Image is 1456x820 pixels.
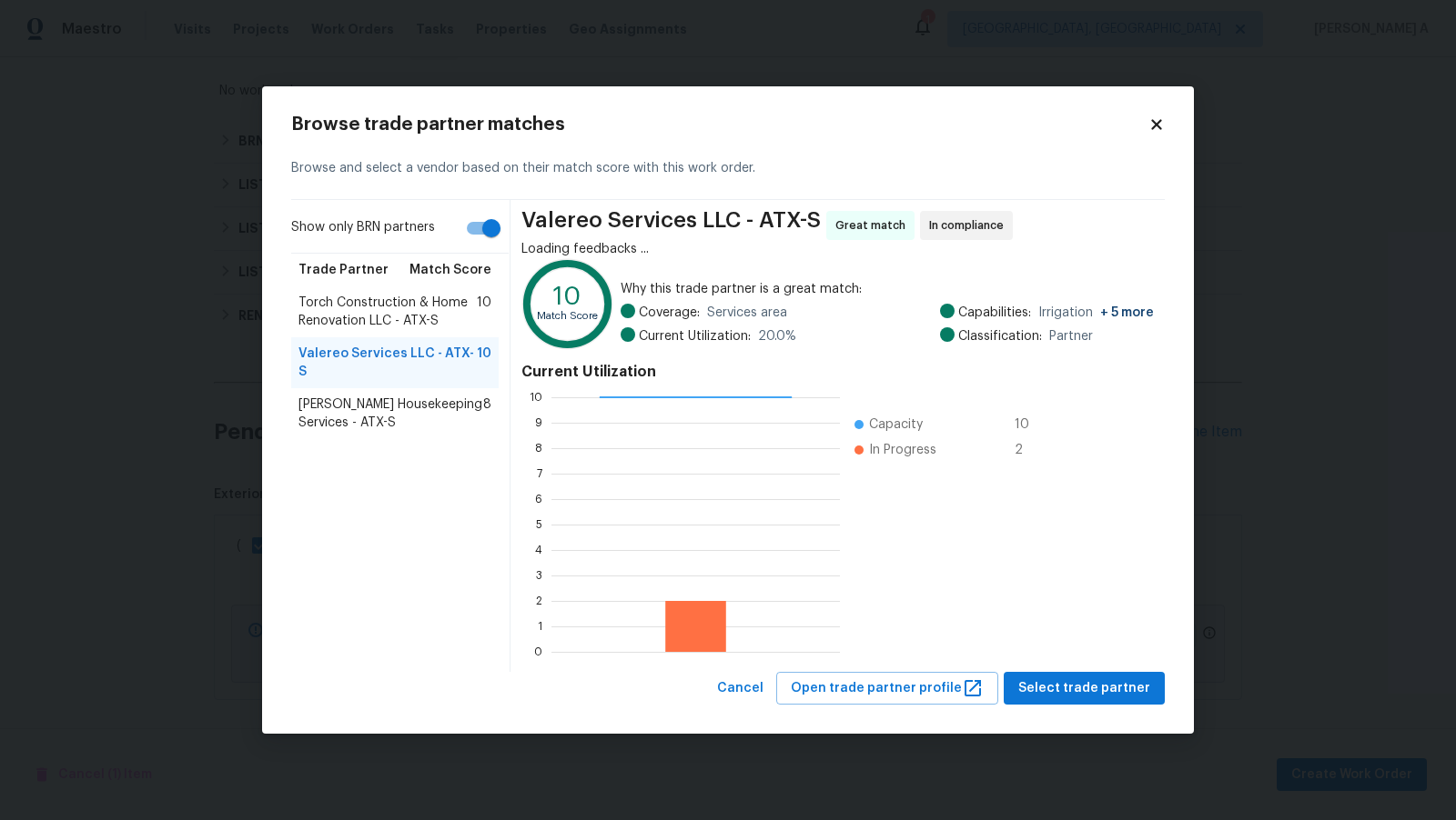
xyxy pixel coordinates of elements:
[710,672,771,705] button: Cancel
[535,544,542,555] text: 4
[291,218,435,237] span: Show only BRN partners
[535,442,542,453] text: 8
[298,395,483,432] span: [PERSON_NAME] Housekeeping Services - ATX-S
[538,620,542,631] text: 1
[298,261,389,279] span: Trade Partner
[537,311,598,321] text: Match Score
[869,441,936,459] span: In Progress
[553,283,581,308] text: 10
[1015,441,1044,459] span: 2
[1015,415,1044,434] span: 10
[1018,677,1150,700] span: Select trade partner
[535,493,542,504] text: 6
[958,304,1031,322] span: Capabilities:
[534,645,542,656] text: 0
[707,304,787,322] span: Services area
[717,677,763,700] span: Cancel
[477,294,491,330] span: 10
[791,677,984,700] span: Open trade partner profile
[291,137,1165,200] div: Browse and select a vendor based on their match score with this work order.
[1038,304,1154,322] span: Irrigation
[536,569,542,580] text: 3
[298,294,477,330] span: Torch Construction & Home Renovation LLC - ATX-S
[1100,306,1154,319] span: + 5 more
[483,395,491,432] span: 8
[535,416,542,427] text: 9
[536,518,542,529] text: 5
[521,363,1154,381] h4: Current Utilization
[776,672,998,705] button: Open trade partner profile
[530,391,542,402] text: 10
[758,327,796,345] span: 20.0 %
[639,304,700,322] span: Coverage:
[929,216,1011,235] span: In compliance
[409,261,491,279] span: Match Score
[869,415,923,434] span: Capacity
[835,216,913,235] span: Great match
[1004,672,1165,705] button: Select trade partner
[291,115,1148,134] h2: Browse trade partner matches
[536,595,542,605] text: 2
[298,345,477,381] span: Valereo Services LLC - ATX-S
[639,327,751,345] span: Current Utilization:
[621,280,1154,298] span: Why this trade partner is a great match:
[521,240,1154,258] div: Loading feedbacks ...
[521,211,821,240] span: Valereo Services LLC - ATX-S
[477,345,491,381] span: 10
[958,327,1042,345] span: Classification:
[1049,327,1093,345] span: Partner
[537,467,542,478] text: 7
